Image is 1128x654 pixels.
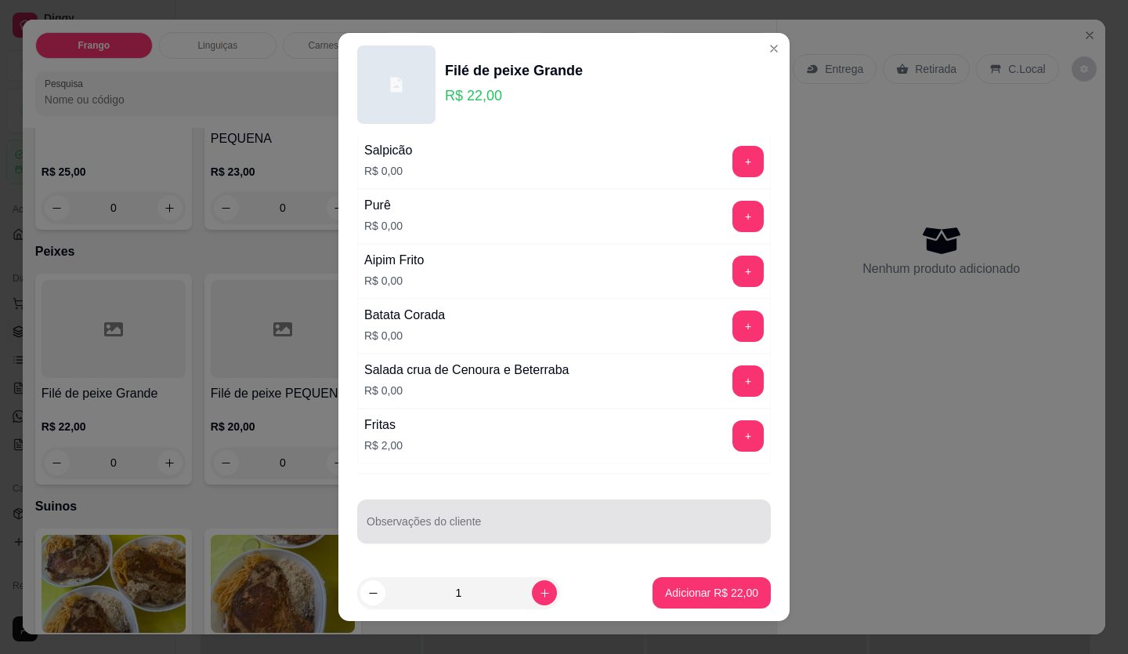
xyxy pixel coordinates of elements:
p: R$ 22,00 [445,85,583,107]
button: decrease-product-quantity [360,580,385,605]
p: Adicionar R$ 22,00 [665,585,758,601]
button: increase-product-quantity [532,580,557,605]
button: add [732,311,764,342]
p: R$ 0,00 [364,328,445,343]
div: Salpicão [364,141,412,160]
div: Fritas [364,416,403,434]
p: R$ 2,00 [364,438,403,453]
button: add [732,420,764,452]
div: Purê [364,196,403,215]
button: Adicionar R$ 22,00 [653,577,771,609]
div: Batata Corada [364,306,445,325]
button: add [732,146,764,177]
button: add [732,256,764,287]
div: Filé de peixe Grande [445,60,583,82]
div: Salada crua de Cenoura e Beterraba [364,361,569,380]
button: add [732,365,764,397]
p: R$ 0,00 [364,273,424,289]
p: R$ 0,00 [364,218,403,234]
button: Close [761,36,786,61]
div: Aipim Frito [364,251,424,270]
button: add [732,201,764,232]
p: R$ 0,00 [364,163,412,179]
input: Observações do cliente [367,520,761,536]
p: R$ 0,00 [364,383,569,398]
